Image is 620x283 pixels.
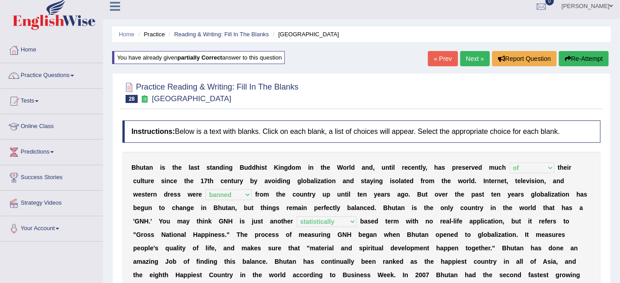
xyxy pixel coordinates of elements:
b: n [363,191,367,198]
b: r [347,164,349,171]
b: v [439,191,442,198]
b: u [140,164,144,171]
b: t [419,164,421,171]
b: r [467,177,469,184]
b: a [212,164,216,171]
b: e [491,177,495,184]
b: . [409,191,410,198]
b: r [518,191,520,198]
b: m [264,191,269,198]
b: o [296,191,300,198]
b: o [537,191,541,198]
b: l [349,164,351,171]
b: e [178,164,182,171]
b: c [170,177,174,184]
b: r [402,164,404,171]
b: e [327,164,330,171]
b: n [149,164,153,171]
b: g [284,164,288,171]
b: r [495,177,497,184]
b: e [461,191,464,198]
b: e [282,191,286,198]
b: d [560,177,564,184]
b: i [550,191,551,198]
b: g [379,177,383,184]
b: t [231,177,234,184]
b: e [377,191,381,198]
b: B [240,164,244,171]
b: e [147,191,151,198]
b: c [221,177,224,184]
b: t [308,191,310,198]
b: u [300,191,304,198]
b: n [375,177,380,184]
b: t [491,191,493,198]
b: i [279,164,280,171]
b: e [174,177,177,184]
b: t [364,177,367,184]
b: h [175,164,179,171]
b: o [435,191,439,198]
b: w [458,177,463,184]
b: a [310,177,314,184]
b: d [288,164,292,171]
b: y [508,191,511,198]
button: Report Question [492,51,557,66]
b: e [224,177,227,184]
b: u [137,177,141,184]
a: Reading & Writing: Fill In The Blanks [174,31,269,38]
b: o [343,164,347,171]
b: h [323,164,327,171]
b: a [381,191,384,198]
b: r [148,177,150,184]
b: l [535,191,537,198]
b: n [497,191,501,198]
b: l [521,177,523,184]
b: z [551,191,555,198]
a: Home [119,31,135,38]
b: e [493,191,497,198]
b: Instructions: [131,128,175,135]
a: « Prev [428,51,458,66]
b: i [390,177,392,184]
b: i [275,177,277,184]
b: n [153,191,157,198]
b: n [386,164,390,171]
li: Practice [136,30,165,39]
b: f [421,177,423,184]
b: b [250,177,254,184]
b: , [506,177,508,184]
b: s [194,164,197,171]
b: r [469,164,471,171]
b: n [166,177,170,184]
b: n [557,177,561,184]
b: o [405,191,409,198]
b: u [323,191,327,198]
b: a [397,191,401,198]
b: r [456,164,458,171]
b: t [389,164,392,171]
b: u [337,191,341,198]
b: p [327,191,331,198]
b: a [555,191,558,198]
b: d [350,177,354,184]
b: i [165,177,166,184]
a: Your Account [0,216,103,239]
b: l [399,177,401,184]
b: t [321,164,323,171]
b: n [280,164,284,171]
b: e [501,177,505,184]
b: i [316,177,318,184]
b: o [463,177,467,184]
b: n [346,177,350,184]
b: s [262,164,265,171]
b: n [341,191,345,198]
b: a [401,177,404,184]
b: a [146,164,149,171]
b: d [252,164,256,171]
b: B [131,164,136,171]
b: a [343,177,346,184]
b: n [225,164,229,171]
b: e [151,177,154,184]
b: l [140,177,142,184]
